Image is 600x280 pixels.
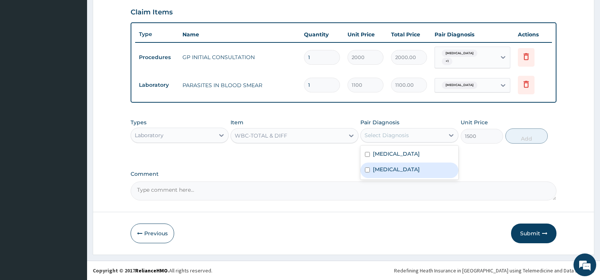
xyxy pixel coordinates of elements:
td: PARASITES IN BLOOD SMEAR [179,78,300,93]
span: [MEDICAL_DATA] [442,50,477,57]
th: Pair Diagnosis [431,27,514,42]
td: GP INITIAL CONSULTATION [179,50,300,65]
label: Pair Diagnosis [360,119,399,126]
label: [MEDICAL_DATA] [373,150,420,158]
div: Laboratory [135,131,164,139]
a: RelianceHMO [135,267,168,274]
h3: Claim Items [131,8,173,17]
td: Laboratory [135,78,179,92]
span: + 1 [442,58,452,65]
footer: All rights reserved. [87,261,600,280]
th: Quantity [300,27,344,42]
th: Name [179,27,300,42]
span: We're online! [44,89,104,165]
label: Comment [131,171,556,177]
th: Unit Price [344,27,387,42]
th: Actions [514,27,552,42]
label: Types [131,119,146,126]
label: Item [231,119,243,126]
th: Type [135,27,179,41]
span: [MEDICAL_DATA] [442,81,477,89]
div: Chat with us now [39,42,127,52]
label: Unit Price [461,119,488,126]
button: Submit [511,224,556,243]
button: Previous [131,224,174,243]
td: Procedures [135,50,179,64]
strong: Copyright © 2017 . [93,267,169,274]
textarea: Type your message and hit 'Enter' [4,194,144,220]
button: Add [505,128,548,144]
div: Redefining Heath Insurance in [GEOGRAPHIC_DATA] using Telemedicine and Data Science! [394,267,594,274]
div: WBC-TOTAL & DIFF [235,132,287,139]
div: Minimize live chat window [124,4,142,22]
label: [MEDICAL_DATA] [373,166,420,173]
img: d_794563401_company_1708531726252_794563401 [14,38,31,57]
div: Select Diagnosis [365,131,409,139]
th: Total Price [387,27,431,42]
